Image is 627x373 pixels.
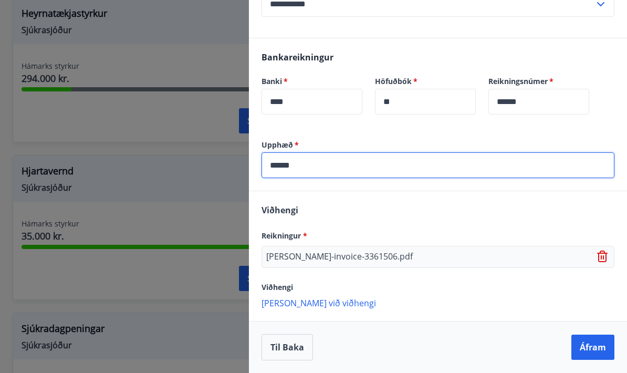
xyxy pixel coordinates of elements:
span: Reikningur [262,231,307,241]
label: Reikningsnúmer [488,76,589,87]
span: Viðhengi [262,204,298,216]
button: Til baka [262,334,313,360]
p: [PERSON_NAME] við viðhengi [262,297,614,308]
label: Banki [262,76,362,87]
div: Upphæð [262,152,614,178]
span: Viðhengi [262,282,293,292]
label: Höfuðbók [375,76,476,87]
label: Upphæð [262,140,614,150]
p: [PERSON_NAME]-invoice-3361506.pdf [266,251,413,263]
button: Áfram [571,335,614,360]
span: Bankareikningur [262,51,333,63]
